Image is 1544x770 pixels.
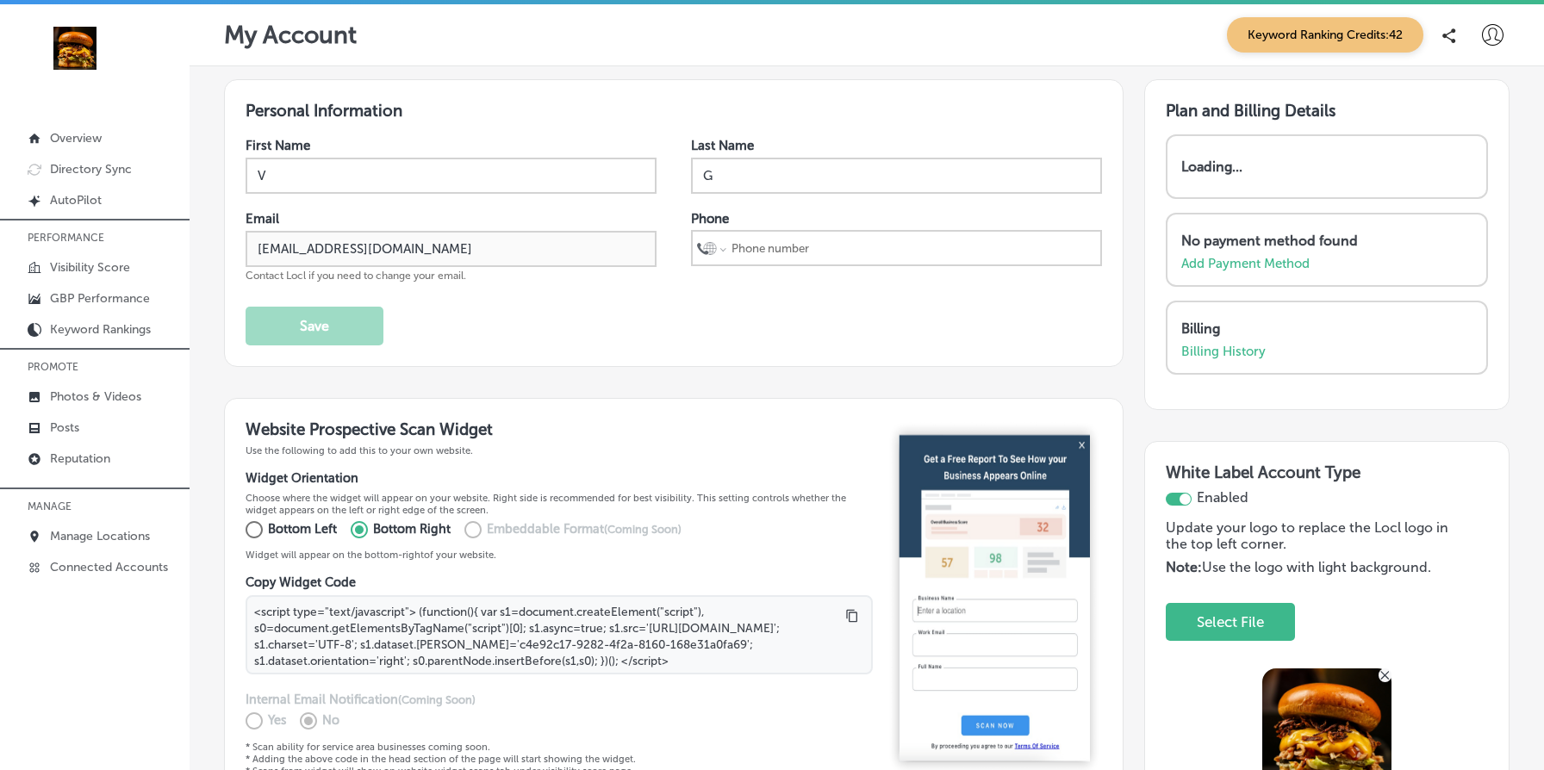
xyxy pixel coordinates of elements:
span: (Coming Soon) [398,693,476,706]
p: Yes [268,711,286,730]
button: Save [246,307,383,345]
strong: Note: [1166,559,1202,575]
textarea: <script type="text/javascript"> (function(){ var s1=document.createElement("script"), s0=document... [246,595,873,674]
p: No payment method found [1181,233,1464,249]
p: Manage Locations [50,529,150,543]
p: Embeddable Format [487,520,682,539]
h3: Personal Information [246,101,1102,121]
p: Use the following to add this to your own website. [246,444,873,456]
p: Overview [50,131,102,146]
h4: Internal Email Notification [246,692,873,707]
p: Choose where the widget will appear on your website. Right side is recommended for best visibilit... [246,492,873,516]
p: Visibility Score [50,260,130,275]
h3: Website Prospective Scan Widget [246,419,873,439]
input: Enter Email [246,231,657,267]
label: Email [246,211,279,227]
p: Keyword Rankings [50,322,151,337]
span: Enabled [1197,489,1248,506]
input: Enter First Name [246,158,657,194]
p: Widget will appear on the bottom- right of your website. [246,549,873,561]
h4: Widget Orientation [246,470,873,486]
p: Bottom Right [373,520,451,539]
div: Uppy Dashboard [1166,603,1467,642]
input: Phone number [730,232,1097,264]
a: Add Payment Method [1181,256,1310,271]
p: Use the logo with light background. [1166,559,1467,575]
input: Enter Last Name [691,158,1102,194]
a: Billing History [1181,344,1266,359]
p: Directory Sync [50,162,132,177]
label: First Name [246,138,310,153]
p: Loading... [1181,158,1242,175]
p: Bottom Left [268,520,337,539]
h3: Plan and Billing Details [1166,101,1488,121]
span: Contact Locl if you need to change your email. [246,270,466,282]
p: My Account [224,21,357,49]
h3: White Label Account Type [1166,463,1488,489]
button: Select File [1186,605,1274,640]
button: Copy to clipboard [842,605,862,626]
p: No [322,711,339,730]
img: 236f6248-51d4-441f-81ca-bd39460844ec278044108_140003795218032_8071878743168997487_n.jpg [28,27,122,70]
span: Keyword Ranking Credits: 42 [1227,17,1423,53]
p: Reputation [50,451,110,466]
p: Posts [50,420,79,435]
h4: Copy Widget Code [246,574,873,590]
p: Billing [1181,320,1464,337]
label: Phone [691,211,729,227]
p: AutoPilot [50,193,102,208]
p: Photos & Videos [50,389,141,404]
span: (Coming Soon) [604,523,682,536]
p: Connected Accounts [50,560,168,574]
p: GBP Performance [50,291,150,306]
label: Last Name [691,138,754,153]
p: Update your logo to replace the Locl logo in the top left corner. [1166,519,1467,559]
